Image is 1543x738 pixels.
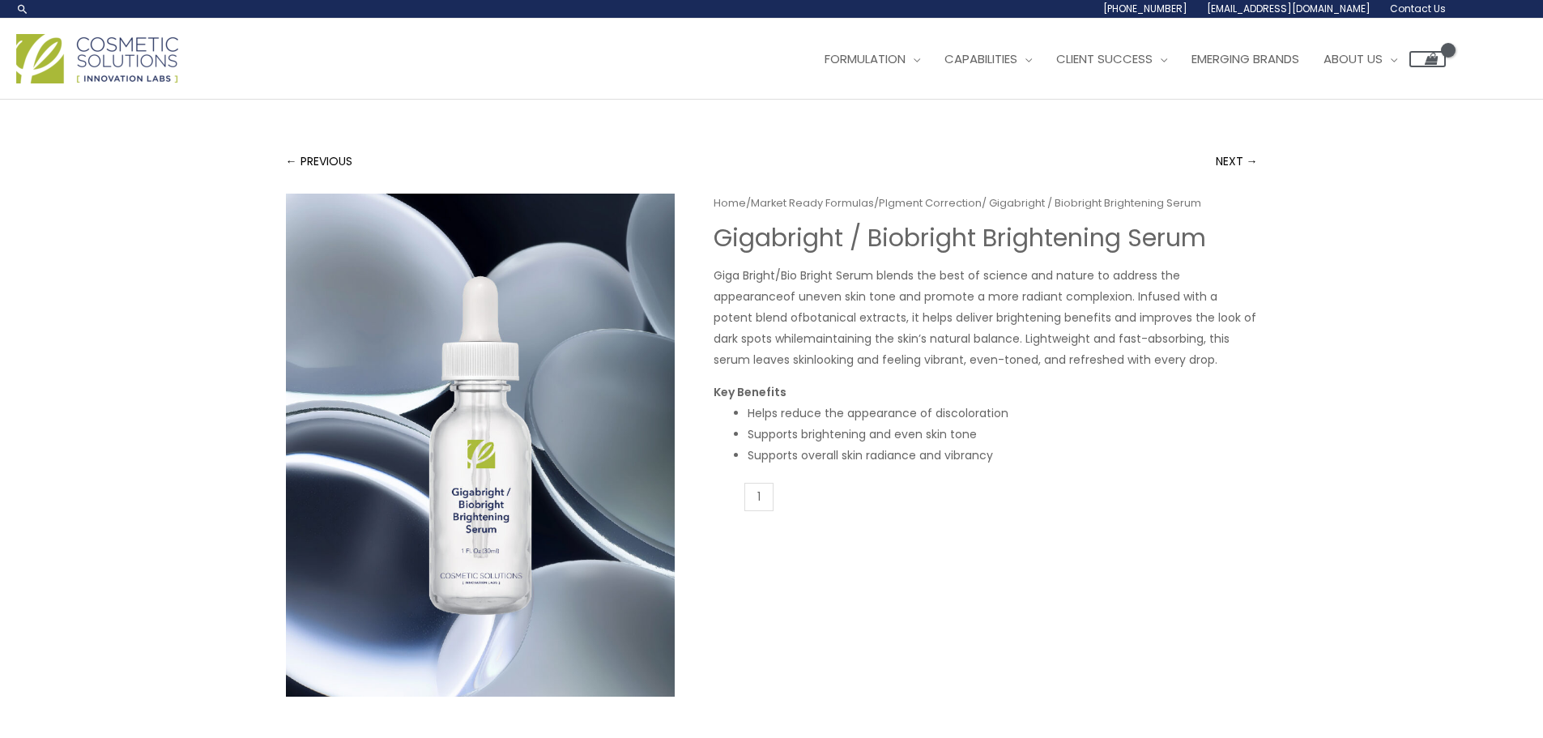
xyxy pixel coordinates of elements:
img: Cosmetic Solutions Logo [16,34,178,83]
a: Search icon link [16,2,29,15]
nav: Breadcrumb [714,194,1258,213]
span: botanical extracts, it helps deliver brightening benefits and improves the look of dark spots while [714,309,1256,347]
nav: Site Navigation [800,35,1446,83]
a: Client Success [1044,35,1179,83]
li: Supports brightening and even skin tone [748,424,1258,445]
span: maintaining the skin’s natural balance. Lightweight and fast-absorbing, this serum leaves skin [714,331,1230,368]
a: ← PREVIOUS [286,145,352,177]
a: Capabilities [932,35,1044,83]
a: About Us [1311,35,1409,83]
strong: Key Benefits [714,384,786,400]
span: looking and feeling vibrant, even-toned, and refreshed with every drop. [814,352,1217,368]
span: Client Success [1056,50,1153,67]
img: Gigabright / Biobright Brightening Serum​ [286,194,675,697]
span: of uneven skin tone and promote a more radiant complexion. Infused with a potent blend of [714,288,1217,326]
a: NEXT → [1216,145,1258,177]
input: Product quantity [744,483,774,511]
a: View Shopping Cart, empty [1409,51,1446,67]
span: [PHONE_NUMBER] [1103,2,1187,15]
span: Capabilities [944,50,1017,67]
span: Contact Us [1390,2,1446,15]
span: Emerging Brands [1191,50,1299,67]
a: Emerging Brands [1179,35,1311,83]
li: Supports overall skin radiance and vibrancy [748,445,1258,466]
a: Home [714,195,746,211]
h1: Gigabright / Biobright Brightening Serum​ [714,224,1258,253]
span: [EMAIL_ADDRESS][DOMAIN_NAME] [1207,2,1370,15]
a: Formulation [812,35,932,83]
span: About Us [1323,50,1383,67]
a: Market Ready Formulas [751,195,874,211]
li: Helps reduce the appearance of discoloration [748,403,1258,424]
a: PIgment Correction [879,195,982,211]
span: Giga Bright/Bio Bright Serum blends the best of science and nature to address the appearance [714,267,1180,305]
span: Formulation [825,50,906,67]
